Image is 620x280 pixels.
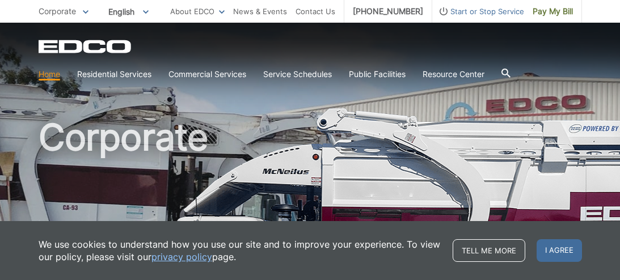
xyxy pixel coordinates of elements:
a: Contact Us [296,5,335,18]
a: privacy policy [151,251,212,263]
p: We use cookies to understand how you use our site and to improve your experience. To view our pol... [39,238,441,263]
a: Public Facilities [349,68,406,80]
a: Residential Services [77,68,151,80]
span: English [100,2,157,21]
a: EDCD logo. Return to the homepage. [39,40,133,53]
a: Resource Center [423,68,484,80]
a: About EDCO [170,5,225,18]
a: Service Schedules [263,68,332,80]
a: Home [39,68,60,80]
a: Commercial Services [168,68,246,80]
span: Pay My Bill [533,5,573,18]
a: Tell me more [453,239,525,262]
a: News & Events [233,5,287,18]
span: I agree [537,239,582,262]
span: Corporate [39,6,76,16]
